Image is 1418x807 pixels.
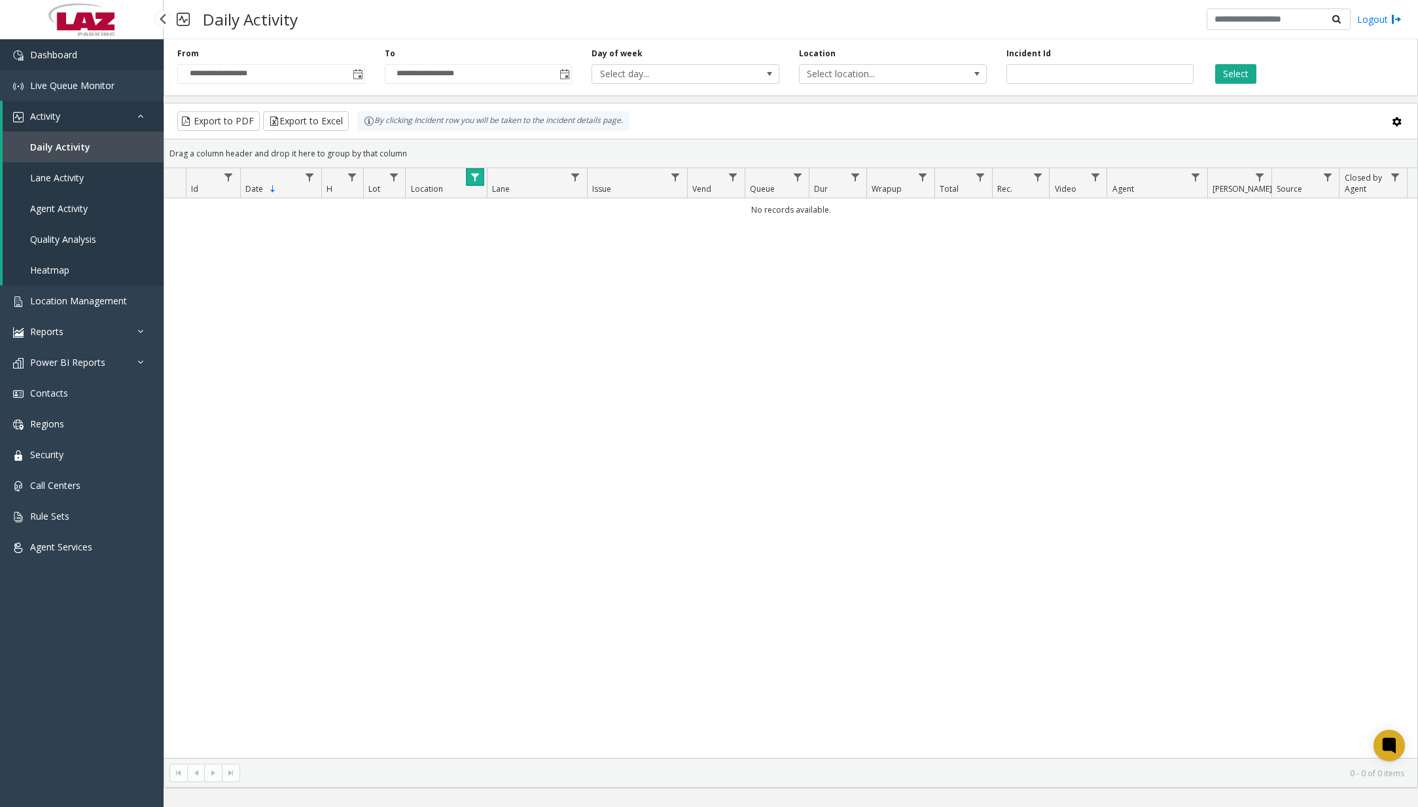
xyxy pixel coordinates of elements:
[30,356,105,368] span: Power BI Reports
[13,481,24,492] img: 'icon'
[789,168,806,186] a: Queue Filter Menu
[1006,48,1051,60] label: Incident Id
[592,65,741,83] span: Select day...
[13,358,24,368] img: 'icon'
[1387,168,1404,186] a: Closed by Agent Filter Menu
[30,295,127,307] span: Location Management
[3,162,164,193] a: Lane Activity
[557,65,571,83] span: Toggle popup
[1319,168,1336,186] a: Source Filter Menu
[263,111,349,131] button: Export to Excel
[164,168,1417,758] div: Data table
[667,168,684,186] a: Issue Filter Menu
[30,510,69,522] span: Rule Sets
[177,3,190,35] img: pageIcon
[385,48,395,60] label: To
[30,541,92,553] span: Agent Services
[846,168,864,186] a: Dur Filter Menu
[492,183,510,194] span: Lane
[1112,183,1134,194] span: Agent
[799,48,836,60] label: Location
[13,512,24,522] img: 'icon'
[913,168,931,186] a: Wrapup Filter Menu
[385,168,402,186] a: Lot Filter Menu
[164,142,1417,165] div: Drag a column header and drop it here to group by that column
[1251,168,1269,186] a: Parker Filter Menu
[1186,168,1204,186] a: Agent Filter Menu
[30,202,88,215] span: Agent Activity
[196,3,304,35] h3: Daily Activity
[724,168,742,186] a: Vend Filter Menu
[248,768,1404,779] kendo-pager-info: 0 - 0 of 0 items
[13,543,24,553] img: 'icon'
[411,183,443,194] span: Location
[350,65,364,83] span: Toggle popup
[13,327,24,338] img: 'icon'
[1391,12,1402,26] img: logout
[13,450,24,461] img: 'icon'
[220,168,238,186] a: Id Filter Menu
[30,387,68,399] span: Contacts
[30,479,80,492] span: Call Centers
[997,183,1012,194] span: Rec.
[1277,183,1302,194] span: Source
[971,168,989,186] a: Total Filter Menu
[268,184,278,194] span: Sortable
[800,65,949,83] span: Select location...
[13,389,24,399] img: 'icon'
[327,183,332,194] span: H
[301,168,319,186] a: Date Filter Menu
[30,418,64,430] span: Regions
[177,48,199,60] label: From
[13,50,24,61] img: 'icon'
[3,193,164,224] a: Agent Activity
[13,420,24,430] img: 'icon'
[30,110,60,122] span: Activity
[164,198,1417,221] td: No records available.
[13,296,24,307] img: 'icon'
[466,168,484,186] a: Location Filter Menu
[191,183,198,194] span: Id
[872,183,902,194] span: Wrapup
[592,48,643,60] label: Day of week
[3,255,164,285] a: Heatmap
[692,183,711,194] span: Vend
[364,116,374,126] img: infoIcon.svg
[1055,183,1076,194] span: Video
[30,48,77,61] span: Dashboard
[3,132,164,162] a: Daily Activity
[177,111,260,131] button: Export to PDF
[3,224,164,255] a: Quality Analysis
[30,233,96,245] span: Quality Analysis
[567,168,584,186] a: Lane Filter Menu
[592,183,611,194] span: Issue
[30,448,63,461] span: Security
[13,112,24,122] img: 'icon'
[1357,12,1402,26] a: Logout
[368,183,380,194] span: Lot
[13,81,24,92] img: 'icon'
[1345,172,1382,194] span: Closed by Agent
[30,264,69,276] span: Heatmap
[30,141,90,153] span: Daily Activity
[750,183,775,194] span: Queue
[1086,168,1104,186] a: Video Filter Menu
[1215,64,1256,84] button: Select
[30,79,115,92] span: Live Queue Monitor
[357,111,629,131] div: By clicking Incident row you will be taken to the incident details page.
[1029,168,1046,186] a: Rec. Filter Menu
[30,171,84,184] span: Lane Activity
[30,325,63,338] span: Reports
[245,183,263,194] span: Date
[1213,183,1272,194] span: [PERSON_NAME]
[3,101,164,132] a: Activity
[940,183,959,194] span: Total
[343,168,361,186] a: H Filter Menu
[814,183,828,194] span: Dur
